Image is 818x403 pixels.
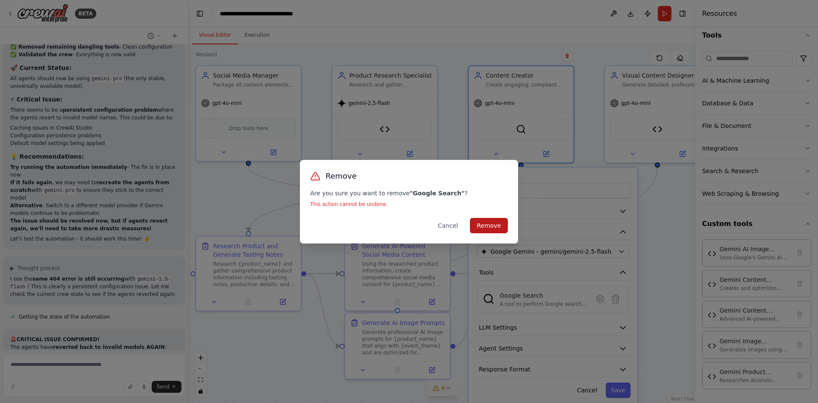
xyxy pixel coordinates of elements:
p: Are you sure you want to remove ? [310,189,508,197]
strong: " Google Search " [410,190,465,197]
h3: Remove [325,170,357,182]
p: This action cannot be undone. [310,201,508,208]
button: Remove [470,218,508,233]
button: Cancel [431,218,465,233]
